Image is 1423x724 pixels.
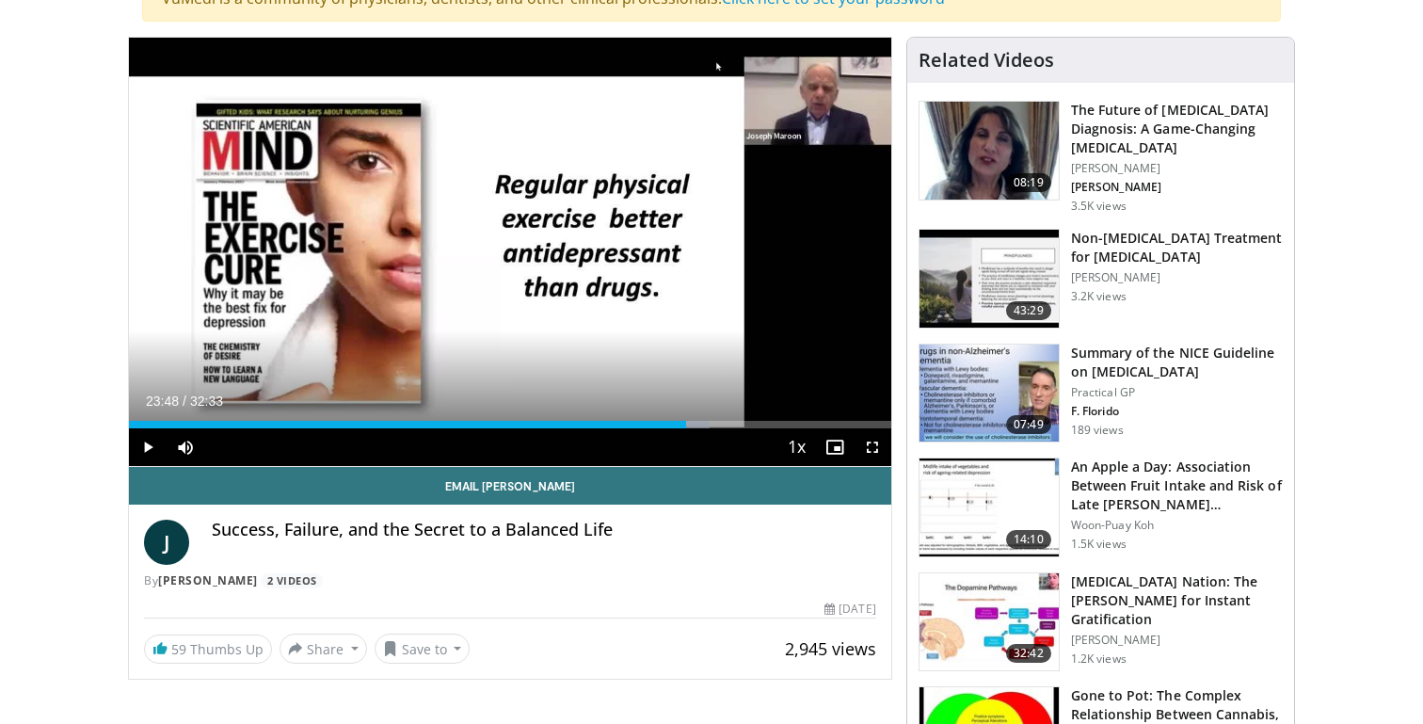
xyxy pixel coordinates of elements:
a: [PERSON_NAME] [158,572,258,588]
span: 43:29 [1006,301,1051,320]
span: 32:42 [1006,644,1051,663]
button: Fullscreen [854,428,891,466]
button: Mute [167,428,204,466]
p: [PERSON_NAME] [1071,161,1283,176]
a: 08:19 The Future of [MEDICAL_DATA] Diagnosis: A Game-Changing [MEDICAL_DATA] [PERSON_NAME] [PERSO... [919,101,1283,214]
p: F. Florido [1071,404,1283,419]
a: 07:49 Summary of the NICE Guideline on [MEDICAL_DATA] Practical GP F. Florido 189 views [919,344,1283,443]
img: eb9441ca-a77b-433d-ba99-36af7bbe84ad.150x105_q85_crop-smart_upscale.jpg [919,230,1059,328]
p: [PERSON_NAME] [1071,270,1283,285]
p: 1.5K views [1071,537,1127,552]
h4: Related Videos [919,49,1054,72]
span: 14:10 [1006,530,1051,549]
span: / [183,394,186,409]
a: Email [PERSON_NAME] [129,467,891,505]
a: 59 Thumbs Up [144,635,272,664]
p: 1.2K views [1071,652,1127,667]
a: 43:29 Non-[MEDICAL_DATA] Treatment for [MEDICAL_DATA] [PERSON_NAME] 3.2K views [919,229,1283,329]
span: 07:49 [1006,415,1051,434]
a: J [144,520,189,565]
span: 32:33 [190,394,223,409]
h3: The Future of [MEDICAL_DATA] Diagnosis: A Game-Changing [MEDICAL_DATA] [1071,101,1283,157]
img: 0fb96a29-ee07-42a6-afe7-0422f9702c53.150x105_q85_crop-smart_upscale.jpg [919,459,1059,556]
p: Woon-Puay Koh [1071,518,1283,533]
button: Playback Rate [778,428,816,466]
h3: Summary of the NICE Guideline on [MEDICAL_DATA] [1071,344,1283,381]
img: 8c144ef5-ad01-46b8-bbf2-304ffe1f6934.150x105_q85_crop-smart_upscale.jpg [919,573,1059,671]
a: 32:42 [MEDICAL_DATA] Nation: The [PERSON_NAME] for Instant Gratification [PERSON_NAME] 1.2K views [919,572,1283,672]
a: 14:10 An Apple a Day: Association Between Fruit Intake and Risk of Late [PERSON_NAME]… Woon-Puay ... [919,458,1283,557]
p: Practical GP [1071,385,1283,400]
span: 59 [171,640,186,658]
a: 2 Videos [261,573,323,589]
div: [DATE] [824,601,875,618]
p: 3.5K views [1071,199,1127,214]
img: 8e949c61-8397-4eef-823a-95680e5d1ed1.150x105_q85_crop-smart_upscale.jpg [919,345,1059,442]
h3: [MEDICAL_DATA] Nation: The [PERSON_NAME] for Instant Gratification [1071,572,1283,629]
button: Play [129,428,167,466]
span: 08:19 [1006,173,1051,192]
h4: Success, Failure, and the Secret to a Balanced Life [212,520,876,540]
img: 5773f076-af47-4b25-9313-17a31d41bb95.150x105_q85_crop-smart_upscale.jpg [919,102,1059,200]
button: Save to [375,634,471,664]
div: Progress Bar [129,421,891,428]
p: [PERSON_NAME] [1071,180,1283,195]
div: By [144,572,876,589]
span: 2,945 views [785,637,876,660]
span: 23:48 [146,394,179,409]
button: Enable picture-in-picture mode [816,428,854,466]
h3: Non-[MEDICAL_DATA] Treatment for [MEDICAL_DATA] [1071,229,1283,266]
video-js: Video Player [129,38,891,467]
p: 189 views [1071,423,1124,438]
h3: An Apple a Day: Association Between Fruit Intake and Risk of Late [PERSON_NAME]… [1071,458,1283,514]
p: 3.2K views [1071,289,1127,304]
button: Share [280,634,367,664]
p: [PERSON_NAME] [1071,633,1283,648]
